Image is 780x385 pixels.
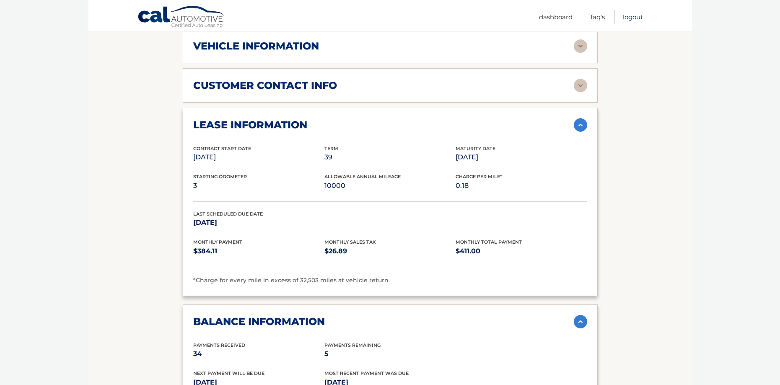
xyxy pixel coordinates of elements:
p: 34 [193,348,324,360]
p: 10000 [324,180,456,192]
img: accordion-active.svg [574,118,587,132]
p: 5 [324,348,456,360]
img: accordion-rest.svg [574,79,587,92]
span: Term [324,146,338,151]
a: Cal Automotive [137,5,225,30]
p: 3 [193,180,324,192]
span: Monthly Sales Tax [324,239,376,245]
h2: customer contact info [193,79,337,92]
h2: balance information [193,315,325,328]
img: accordion-rest.svg [574,39,587,53]
a: FAQ's [591,10,605,24]
img: accordion-active.svg [574,315,587,328]
span: Starting Odometer [193,174,247,179]
a: Dashboard [539,10,573,24]
p: [DATE] [193,217,324,229]
p: [DATE] [193,151,324,163]
span: Monthly Total Payment [456,239,522,245]
a: Logout [623,10,643,24]
span: Payments Received [193,342,245,348]
h2: vehicle information [193,40,319,52]
span: Last Scheduled Due Date [193,211,263,217]
p: $384.11 [193,245,324,257]
span: *Charge for every mile in excess of 32,503 miles at vehicle return [193,276,389,284]
h2: lease information [193,119,307,131]
p: 39 [324,151,456,163]
p: [DATE] [456,151,587,163]
span: Contract Start Date [193,146,251,151]
p: 0.18 [456,180,587,192]
span: Most Recent Payment Was Due [324,370,409,376]
span: Allowable Annual Mileage [324,174,401,179]
span: Payments Remaining [324,342,381,348]
p: $411.00 [456,245,587,257]
span: Monthly Payment [193,239,242,245]
span: Next Payment will be due [193,370,264,376]
span: Maturity Date [456,146,495,151]
p: $26.89 [324,245,456,257]
span: Charge Per Mile* [456,174,502,179]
